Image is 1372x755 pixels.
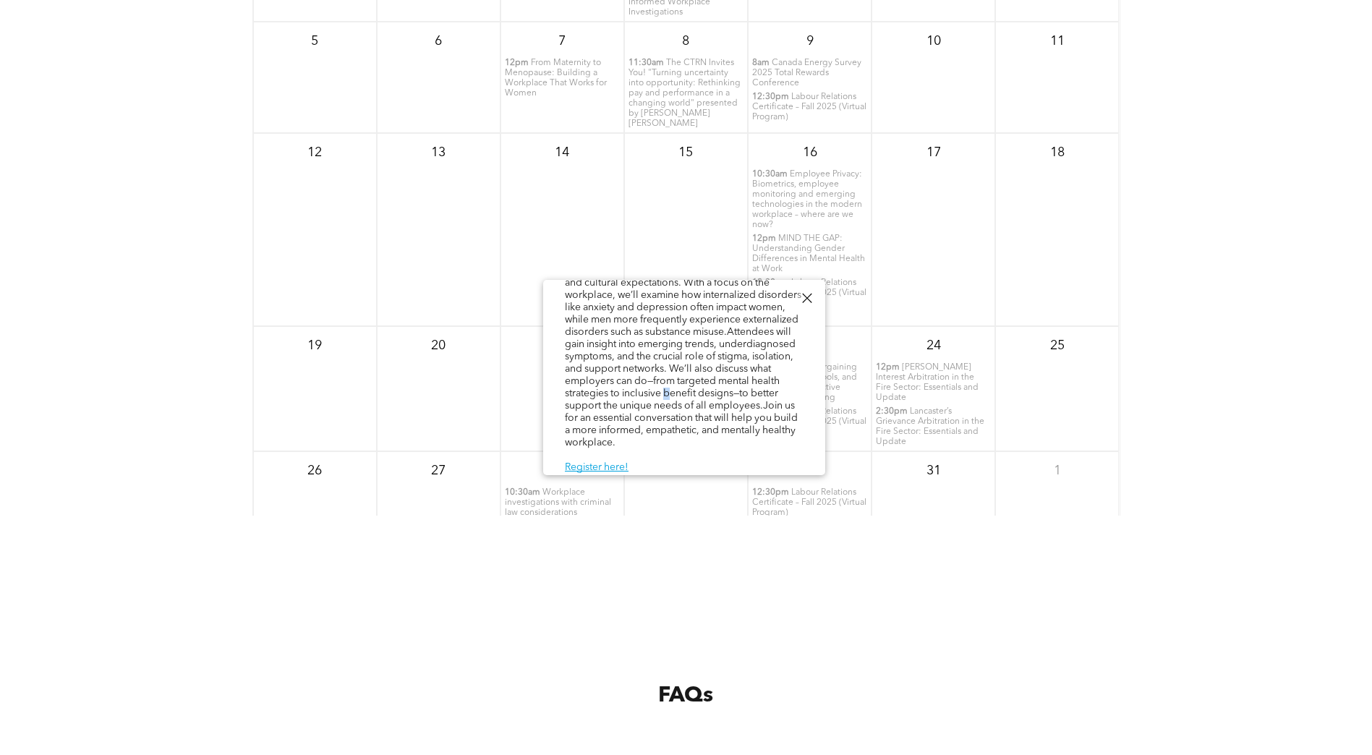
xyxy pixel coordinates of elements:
p: 10 [921,28,947,54]
p: 31 [921,458,947,484]
div: Mental health affects everyone—but not always in the same way. In this thought-provoking session,... [565,177,804,475]
p: 7 [549,28,575,54]
p: 6 [425,28,451,54]
p: 14 [549,140,575,166]
p: 27 [425,458,451,484]
span: 12:30pm [752,278,789,288]
span: 8am [752,58,770,68]
p: 16 [797,140,823,166]
p: 15 [673,140,699,166]
span: Employee Privacy: Biometrics, employee monitoring and emerging technologies in the modern workpla... [752,170,862,229]
p: 11 [1044,28,1070,54]
p: 17 [921,140,947,166]
p: 18 [1044,140,1070,166]
span: [PERSON_NAME] Interest Arbitration in the Fire Sector: Essentials and Update [876,363,979,402]
span: Labour Relations Certificate – Fall 2025 (Virtual Program) [752,488,866,517]
span: Lancaster’s Grievance Arbitration in the Fire Sector: Essentials and Update [876,407,984,446]
span: FAQs [658,685,713,707]
span: Labour Relations Certificate – Fall 2025 (Virtual Program) [752,93,866,121]
span: From Maternity to Menopause: Building a Workplace That Works for Women [505,59,607,98]
p: 8 [673,28,699,54]
p: 5 [302,28,328,54]
span: Workplace investigations with criminal law considerations [505,488,611,517]
span: 12:30pm [752,92,789,102]
p: 25 [1044,333,1070,359]
span: 12pm [752,234,776,244]
p: 1 [1044,458,1070,484]
span: Labour Relations Certificate – Fall 2025 (Virtual Program) [752,278,866,307]
span: 12pm [876,362,900,372]
span: 10:30am [505,487,540,498]
span: 12pm [505,58,529,68]
p: 24 [921,333,947,359]
p: 12 [302,140,328,166]
span: 12:30pm [752,487,789,498]
span: Canada Energy Survey 2025 Total Rewards Conference [752,59,861,88]
p: 26 [302,458,328,484]
p: 9 [797,28,823,54]
span: The CTRN Invites You! "Turning uncertainty into opportunity: Rethinking pay and performance in a ... [629,59,741,128]
span: MIND THE GAP: Understanding Gender Differences in Mental Health at Work [752,234,865,273]
span: 2:30pm [876,406,908,417]
p: 20 [425,333,451,359]
span: 11:30am [629,58,664,68]
p: 13 [425,140,451,166]
span: 10:30am [752,169,788,179]
a: Register here! [565,462,629,472]
p: 19 [302,333,328,359]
